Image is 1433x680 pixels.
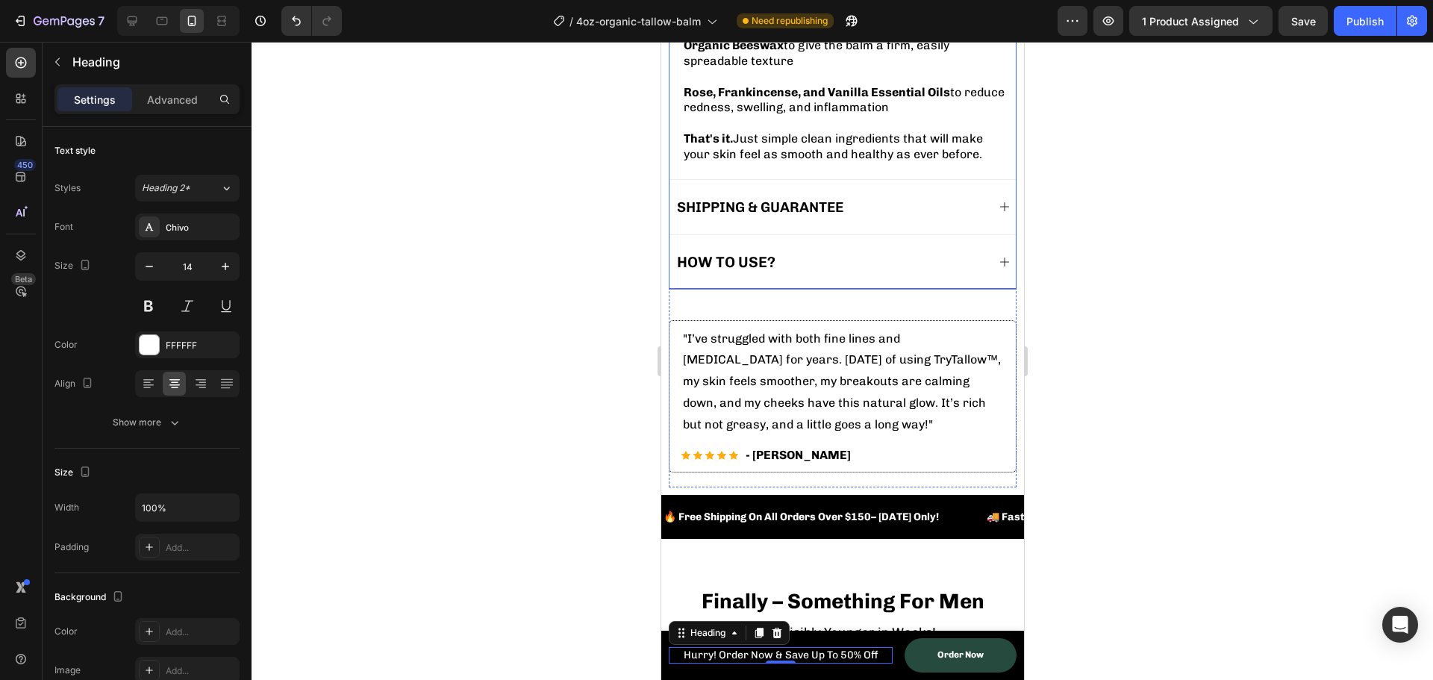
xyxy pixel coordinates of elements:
[84,405,190,422] p: - [PERSON_NAME]
[54,463,94,483] div: Size
[22,43,343,73] span: to reduce redness, swelling, and inflammation
[243,596,355,631] button: <p>Order Now</p>
[1334,6,1396,36] button: Publish
[1346,13,1384,29] div: Publish
[54,338,78,352] div: Color
[147,92,198,107] p: Advanced
[136,494,239,521] input: Auto
[13,582,350,599] p: Look Visibly Younger in Weeks!
[11,545,352,575] h2: Finally – Something For Men
[7,605,231,622] h2: Hurry! Order Now & Save Up To 50% Off
[113,415,182,430] div: Show more
[576,13,701,29] span: 4oz-organic-tallow-balm
[11,273,36,285] div: Beta
[54,374,96,394] div: Align
[54,220,73,234] div: Font
[325,469,408,481] strong: 🚚 Fast Delivery
[26,584,67,598] div: Heading
[22,90,348,121] p: Just simple clean ingredients that will make your skin feel as smooth and healthy as ever before.
[281,6,342,36] div: Undo/Redo
[2,469,278,481] strong: 🔥 Free Shipping On All Orders Over $150– [DATE] Only!
[22,43,289,57] strong: Rose, Frankincense, and Vanilla Essential Oils
[1382,607,1418,643] div: Open Intercom Messenger
[166,541,236,555] div: Add...
[166,221,236,234] div: Chivo
[22,287,341,394] p: "I’ve struggled with both fine lines and [MEDICAL_DATA] for years. [DATE] of using TryTallow™, my...
[14,159,36,171] div: 450
[54,625,78,638] div: Color
[54,587,127,608] div: Background
[16,157,182,174] span: SHIPPING & GUARANTEE
[569,13,573,29] span: /
[166,664,236,678] div: Add...
[135,175,240,202] button: Heading 2*
[166,339,236,352] div: FFFFFF
[98,12,104,30] p: 7
[22,90,72,104] strong: That's it.
[166,626,236,639] div: Add...
[54,181,81,195] div: Styles
[1291,15,1316,28] span: Save
[661,42,1024,680] iframe: Design area
[54,664,81,677] div: Image
[276,605,322,622] p: Order Now
[6,6,111,36] button: 7
[1142,13,1239,29] span: 1 product assigned
[74,92,116,107] p: Settings
[54,409,240,436] button: Show more
[54,540,89,554] div: Padding
[16,210,114,230] p: HOW TO USE?
[72,53,234,71] p: Heading
[1129,6,1273,36] button: 1 product assigned
[1279,6,1328,36] button: Save
[54,256,94,276] div: Size
[142,181,190,195] span: Heading 2*
[752,14,828,28] span: Need republishing
[54,501,79,514] div: Width
[54,144,96,157] div: Text style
